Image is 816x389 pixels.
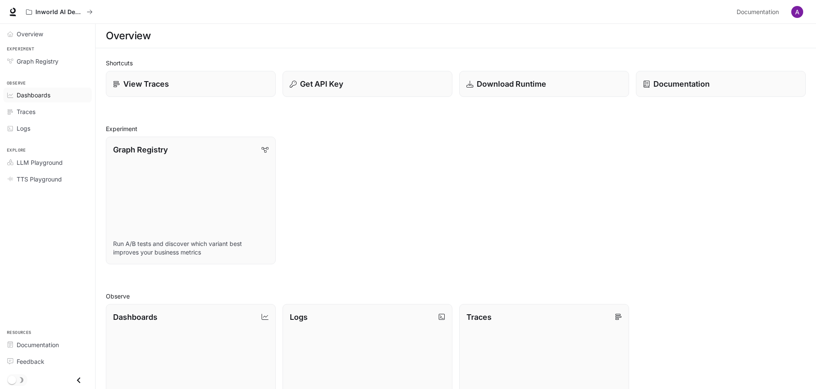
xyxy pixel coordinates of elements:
[106,137,276,264] a: Graph RegistryRun A/B tests and discover which variant best improves your business metrics
[123,78,169,90] p: View Traces
[17,340,59,349] span: Documentation
[22,3,96,20] button: All workspaces
[106,124,806,133] h2: Experiment
[3,337,92,352] a: Documentation
[69,371,88,389] button: Close drawer
[113,311,157,323] p: Dashboards
[17,175,62,184] span: TTS Playground
[3,172,92,187] a: TTS Playground
[106,292,806,301] h2: Observe
[466,311,492,323] p: Traces
[113,240,268,257] p: Run A/B tests and discover which variant best improves your business metrics
[733,3,785,20] a: Documentation
[653,78,710,90] p: Documentation
[106,58,806,67] h2: Shortcuts
[477,78,546,90] p: Download Runtime
[791,6,803,18] img: User avatar
[3,354,92,369] a: Feedback
[3,121,92,136] a: Logs
[3,26,92,41] a: Overview
[3,104,92,119] a: Traces
[3,88,92,102] a: Dashboards
[17,158,63,167] span: LLM Playground
[17,124,30,133] span: Logs
[35,9,83,16] p: Inworld AI Demos
[17,29,43,38] span: Overview
[283,71,452,97] button: Get API Key
[3,155,92,170] a: LLM Playground
[636,71,806,97] a: Documentation
[300,78,343,90] p: Get API Key
[17,357,44,366] span: Feedback
[17,91,50,99] span: Dashboards
[17,57,58,66] span: Graph Registry
[8,375,16,384] span: Dark mode toggle
[3,54,92,69] a: Graph Registry
[290,311,308,323] p: Logs
[113,144,168,155] p: Graph Registry
[106,71,276,97] a: View Traces
[17,107,35,116] span: Traces
[789,3,806,20] button: User avatar
[106,27,151,44] h1: Overview
[737,7,779,18] span: Documentation
[459,71,629,97] a: Download Runtime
